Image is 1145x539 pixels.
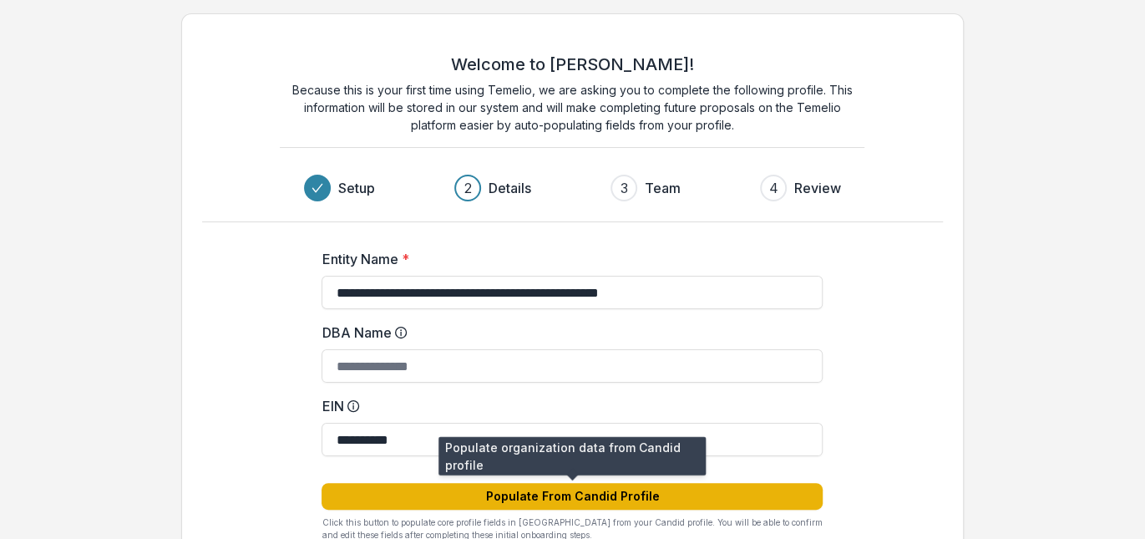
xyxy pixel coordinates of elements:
[304,175,840,201] div: Progress
[451,54,694,74] h2: Welcome to [PERSON_NAME]!
[322,323,813,343] label: DBA Name
[322,249,813,269] label: Entity Name
[488,178,530,198] h3: Details
[464,178,472,198] div: 2
[280,81,864,134] p: Because this is your first time using Temelio, we are asking you to complete the following profil...
[644,178,680,198] h3: Team
[337,178,374,198] h3: Setup
[793,178,840,198] h3: Review
[769,178,778,198] div: 4
[322,483,823,510] button: Populate From Candid Profile
[322,396,813,416] label: EIN
[621,178,628,198] div: 3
